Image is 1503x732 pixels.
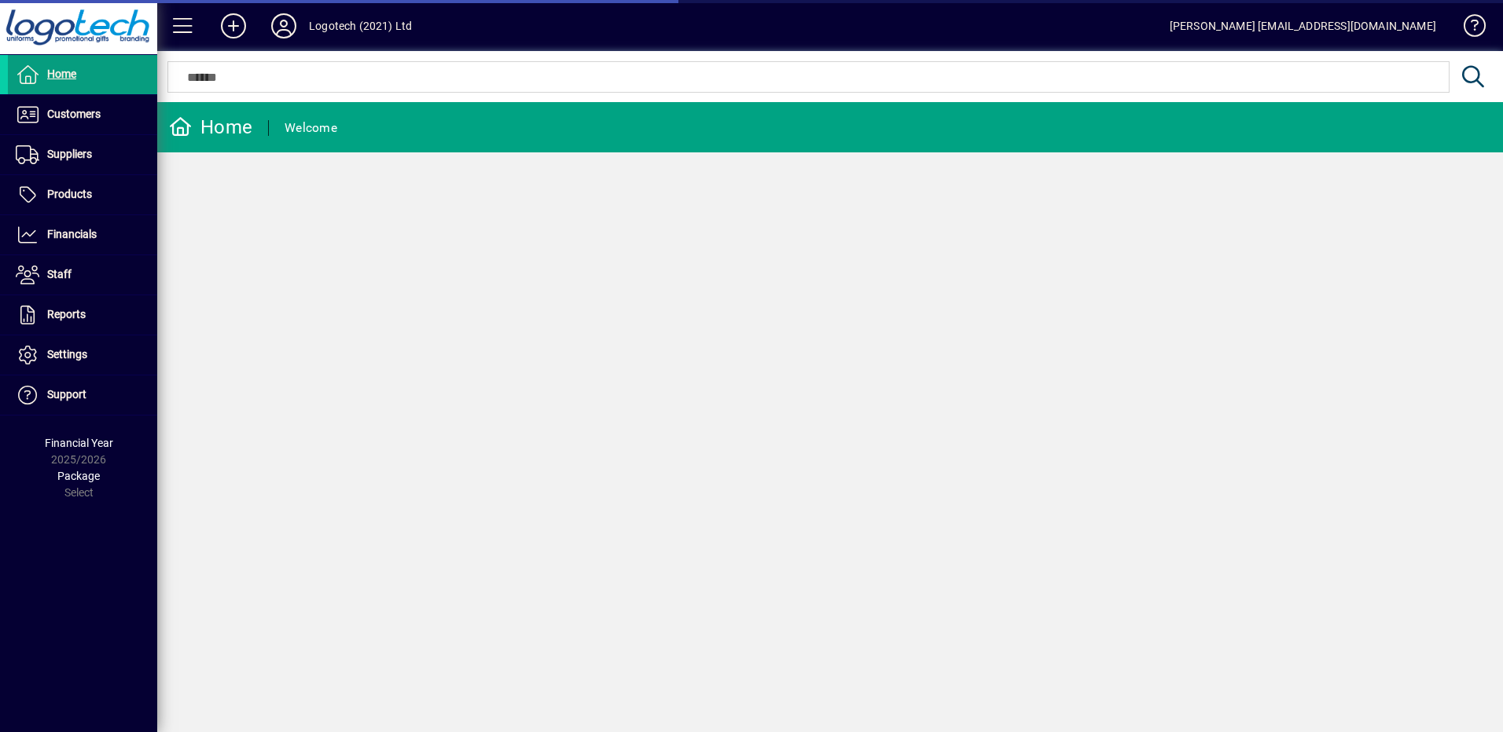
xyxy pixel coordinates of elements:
a: Financials [8,215,157,254]
div: Home [169,115,252,140]
a: Reports [8,295,157,335]
span: Financial Year [45,437,113,449]
span: Home [47,68,76,80]
div: Logotech (2021) Ltd [309,13,412,38]
span: Staff [47,268,72,280]
div: [PERSON_NAME] [EMAIL_ADDRESS][DOMAIN_NAME] [1170,13,1436,38]
a: Staff [8,255,157,295]
span: Financials [47,228,97,240]
a: Suppliers [8,135,157,174]
a: Settings [8,335,157,375]
a: Support [8,375,157,415]
span: Products [47,188,92,200]
span: Package [57,470,100,482]
span: Support [47,388,86,401]
span: Customers [47,108,101,120]
span: Reports [47,308,86,320]
button: Profile [259,12,309,40]
span: Suppliers [47,148,92,160]
a: Knowledge Base [1452,3,1483,54]
span: Settings [47,348,87,361]
a: Products [8,175,157,214]
button: Add [208,12,259,40]
div: Welcome [285,115,337,141]
a: Customers [8,95,157,134]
